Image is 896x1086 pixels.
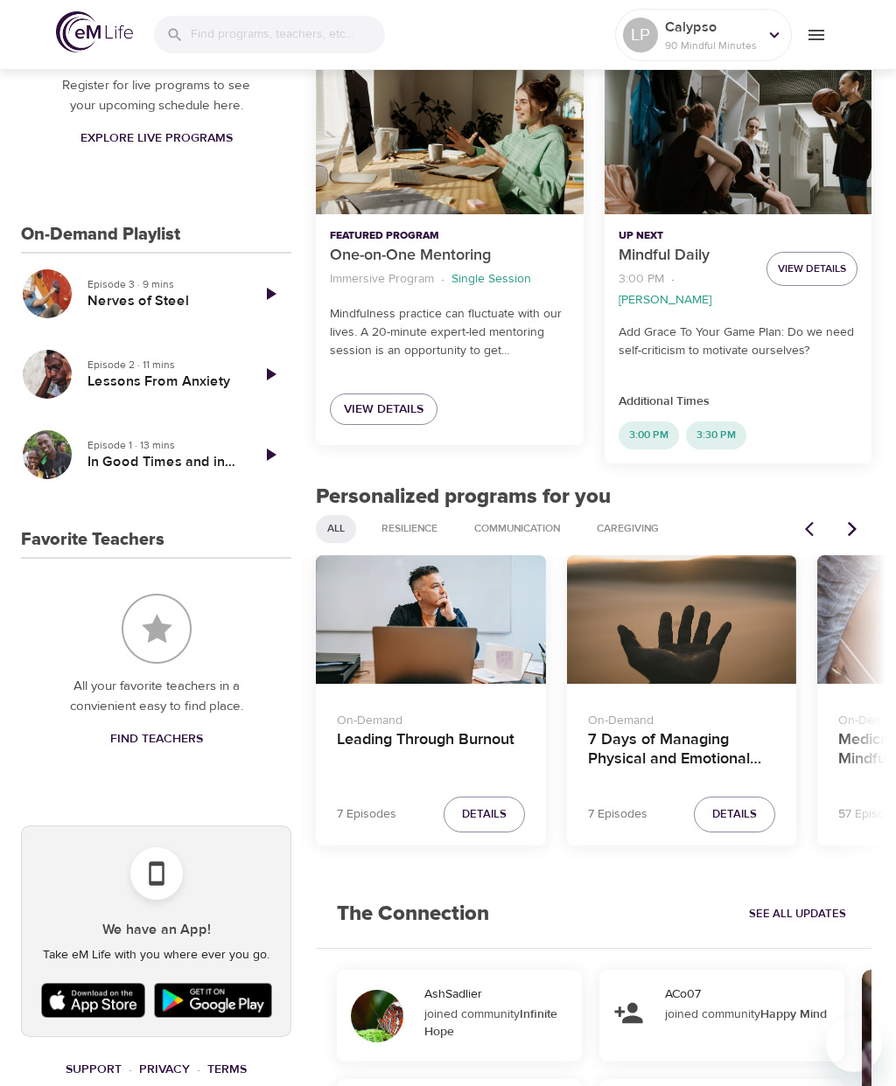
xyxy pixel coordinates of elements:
[619,291,711,310] p: [PERSON_NAME]
[337,730,525,772] h4: Leading Through Burnout
[585,515,670,543] div: Caregiving
[665,38,758,53] p: 90 Mindful Minutes
[37,978,150,1022] img: Apple App Store
[56,677,256,716] p: All your favorite teachers in a convienient easy to find place.
[330,393,437,426] a: View Details
[371,521,448,536] span: Resilience
[792,10,840,59] button: menu
[150,978,276,1022] img: Google Play Store
[21,225,180,245] h3: On-Demand Playlist
[671,268,675,291] li: ·
[122,594,192,664] img: Favorite Teachers
[316,484,871,510] h2: Personalized programs for you
[833,510,871,548] button: Next items
[330,305,569,360] p: Mindfulness practice can fluctuate with our lives. A 20-minute expert-led mentoring session is an...
[73,122,240,155] a: Explore Live Programs
[316,515,356,543] div: All
[588,705,776,730] p: On-Demand
[249,353,291,395] a: Play Episode
[80,128,233,150] span: Explore Live Programs
[760,1006,827,1022] strong: Happy Mind
[139,1062,190,1077] a: Privacy
[87,276,235,292] p: Episode 3 · 9 mins
[110,728,203,750] span: Find Teachers
[249,434,291,476] a: Play Episode
[337,805,396,824] p: 7 Episodes
[588,730,776,772] h4: 7 Days of Managing Physical and Emotional Pain
[586,521,669,536] span: Caregiving
[619,393,857,411] p: Additional Times
[36,946,276,964] p: Take eM Life with you where ever you go.
[619,268,752,310] nav: breadcrumb
[619,421,679,449] div: 3:00 PM
[87,437,235,453] p: Episode 1 · 13 mins
[370,515,449,543] div: Resilience
[712,804,757,825] span: Details
[21,428,73,481] button: In Good Times and in Bad Times
[619,228,752,244] p: Up Next
[344,399,423,421] span: View Details
[665,1006,833,1023] div: joined community
[778,260,846,278] span: View Details
[87,372,235,391] h5: Lessons From Anxiety
[330,228,569,244] p: Featured Program
[36,921,276,939] h5: We have an App!
[129,1058,132,1082] li: ·
[694,797,775,832] button: Details
[424,1006,570,1041] div: joined community
[619,270,664,289] p: 3:00 PM
[424,985,575,1003] div: AshSadlier
[249,273,291,315] a: Play Episode
[103,723,210,755] a: Find Teachers
[21,348,73,400] button: Lessons From Anxiety
[745,901,850,928] a: See All Updates
[464,521,570,536] span: Communication
[316,881,510,948] h2: The Connection
[330,270,434,289] p: Immersive Program
[619,324,857,360] p: Add Grace To Your Game Plan: Do we need self-criticism to motivate ourselves?
[567,555,797,685] button: 7 Days of Managing Physical and Emotional Pain
[316,64,583,214] button: One-on-One Mentoring
[686,428,746,442] span: 3:30 PM
[623,17,658,52] div: LP
[66,1062,122,1077] a: Support
[317,521,355,536] span: All
[316,555,546,685] button: Leading Through Burnout
[87,453,235,471] h5: In Good Times and in Bad Times
[444,797,525,832] button: Details
[619,428,679,442] span: 3:00 PM
[749,904,846,924] span: See All Updates
[462,804,507,825] span: Details
[665,17,758,38] p: Calypso
[330,244,569,268] p: One-on-One Mentoring
[451,270,531,289] p: Single Session
[337,705,525,730] p: On-Demand
[794,510,833,548] button: Previous items
[56,11,133,52] img: logo
[330,268,569,291] nav: breadcrumb
[619,244,752,268] p: Mindful Daily
[21,1058,291,1082] nav: breadcrumb
[686,421,746,449] div: 3:30 PM
[766,252,857,286] button: View Details
[588,805,647,824] p: 7 Episodes
[56,76,256,115] p: Register for live programs to see your upcoming schedule here.
[87,357,235,372] p: Episode 2 · 11 mins
[826,1016,882,1072] iframe: Button to launch messaging window, conversation in progress
[87,292,235,310] h5: Nerves of Steel
[21,530,164,550] h3: Favorite Teachers
[463,515,571,543] div: Communication
[207,1062,247,1077] a: Terms
[665,985,837,1003] div: ACo07
[21,268,73,320] button: Nerves of Steel
[197,1058,200,1082] li: ·
[191,16,385,53] input: Find programs, teachers, etc...
[605,64,871,214] button: Mindful Daily
[441,268,444,291] li: ·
